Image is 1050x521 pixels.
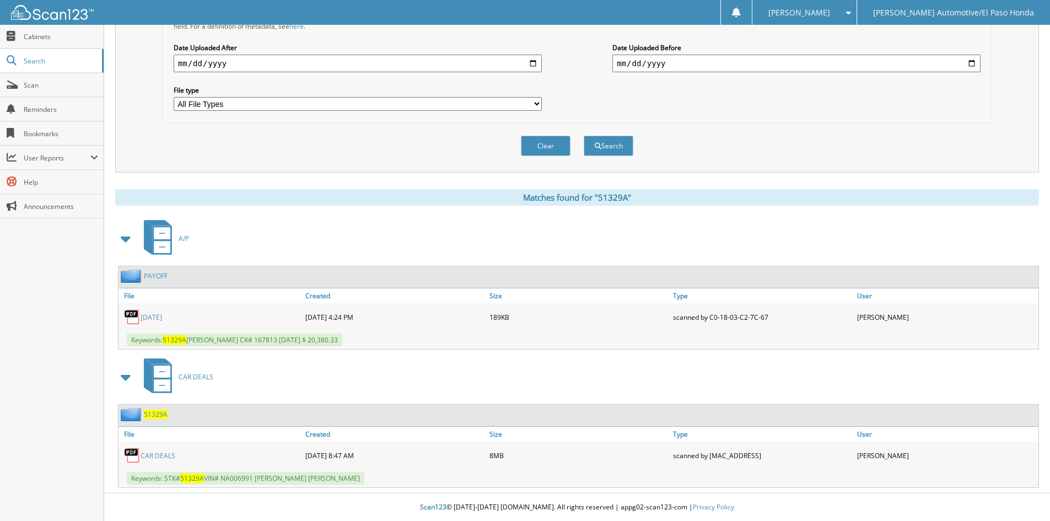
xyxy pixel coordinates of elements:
img: PDF.png [124,447,141,464]
a: User [854,288,1038,303]
a: File [119,288,303,303]
div: 8MB [487,444,671,466]
div: [DATE] 8:47 AM [303,444,487,466]
label: Date Uploaded Before [612,43,981,52]
button: Clear [521,136,570,156]
a: Privacy Policy [693,502,734,512]
label: Date Uploaded After [174,43,542,52]
img: PDF.png [124,309,141,325]
div: © [DATE]-[DATE] [DOMAIN_NAME]. All rights reserved | appg02-scan123-com | [104,494,1050,521]
span: Reminders [24,105,98,114]
span: Keywords: STK# VIN# NA006991 [PERSON_NAME] [PERSON_NAME] [127,472,364,485]
span: [PERSON_NAME] Automotive/El Paso Honda [873,9,1034,16]
a: File [119,427,303,442]
div: 189KB [487,306,671,328]
a: here [289,22,304,31]
div: [DATE] 4:24 PM [303,306,487,328]
div: scanned by C0-18-03-C2-7C-67 [670,306,854,328]
button: Search [584,136,633,156]
a: 51329A [144,410,168,419]
span: Announcements [24,202,98,211]
span: Help [24,178,98,187]
a: Size [487,427,671,442]
span: [PERSON_NAME] [768,9,830,16]
a: A/P [137,217,189,260]
a: PAYOFF [144,271,168,281]
a: CAR DEALS [137,355,213,399]
span: Cabinets [24,32,98,41]
a: Created [303,427,487,442]
a: CAR DEALS [141,451,175,460]
img: scan123-logo-white.svg [11,5,94,20]
span: A/P [179,234,189,243]
a: Created [303,288,487,303]
span: 51329A [163,335,186,345]
span: Keywords: [PERSON_NAME] CK# 167813 [DATE] $ 20,380.33 [127,334,342,346]
a: Type [670,427,854,442]
a: User [854,427,1038,442]
div: Matches found for "51329A" [115,189,1039,206]
span: 51329A [180,474,204,483]
div: scanned by [MAC_ADDRESS] [670,444,854,466]
span: CAR DEALS [179,372,213,382]
span: User Reports [24,153,90,163]
div: [PERSON_NAME] [854,306,1038,328]
span: Search [24,56,96,66]
span: Scan123 [420,502,446,512]
input: start [174,55,542,72]
iframe: Chat Widget [995,468,1050,521]
span: Scan [24,80,98,90]
input: end [612,55,981,72]
a: Size [487,288,671,303]
div: [PERSON_NAME] [854,444,1038,466]
span: Bookmarks [24,129,98,138]
label: File type [174,85,542,95]
img: folder2.png [121,269,144,283]
img: folder2.png [121,407,144,421]
a: Type [670,288,854,303]
a: [DATE] [141,313,162,322]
